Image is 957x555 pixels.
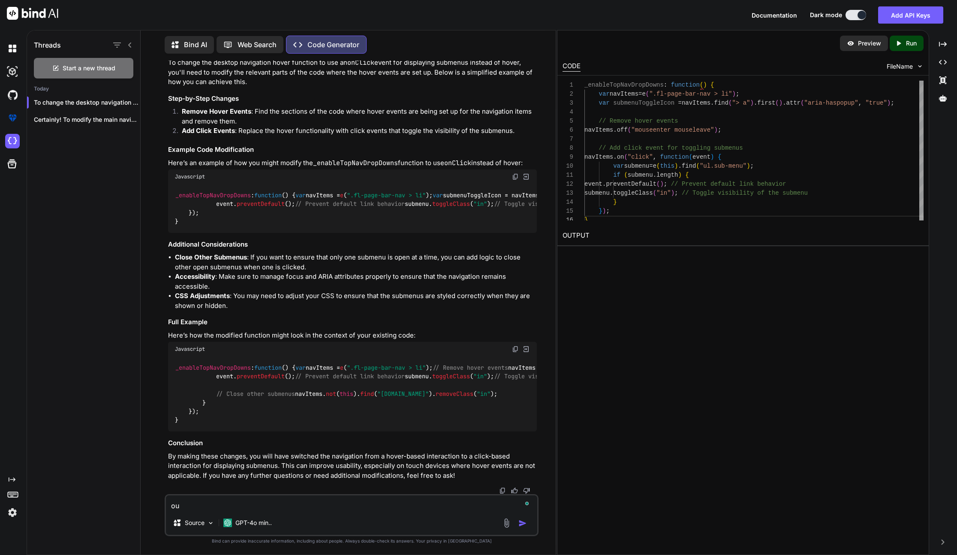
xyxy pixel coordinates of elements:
[887,100,890,106] span: )
[613,172,620,178] span: if
[5,134,20,148] img: cloudideIcon
[511,487,518,494] img: like
[653,190,656,196] span: (
[175,272,215,281] strong: Accessibility
[166,495,538,511] textarea: To enrich screen reader interactions, please activate Accessibility in Grammarly extension settings
[175,292,230,300] strong: CSS Adjustments
[754,100,757,106] span: .
[653,163,656,169] span: e
[175,272,537,291] p: : Make sure to manage focus and ARIA attributes properly to ensure that the navigation remains ac...
[656,190,671,196] span: "in"
[377,390,429,398] span: "[DOMAIN_NAME]"
[340,390,353,398] span: this
[254,191,282,199] span: function
[5,87,20,102] img: githubDark
[692,154,710,160] span: event
[182,126,537,136] p: : Replace the hover functionality with click events that toggle the visibility of the submenus.
[182,127,235,135] strong: Add Click Events
[433,191,443,199] span: var
[606,208,609,214] span: ;
[700,163,746,169] span: "ul.sub-menu"
[660,154,689,160] span: function
[5,505,20,520] img: settings
[752,11,797,20] button: Documentation
[563,117,573,126] div: 5
[804,100,858,106] span: "aria-haspopup"
[916,63,924,70] img: chevron down
[168,94,537,104] h3: Step-by-Step Changes
[168,331,537,341] p: Here’s how the modified function might look in the context of your existing code:
[891,100,894,106] span: ;
[523,487,530,494] img: dislike
[499,487,506,494] img: copy
[786,100,801,106] span: attr
[653,172,656,178] span: .
[184,39,207,50] p: Bind AI
[656,181,660,187] span: (
[678,100,681,106] span: =
[656,172,678,178] span: length
[237,373,285,380] span: preventDefault
[168,438,537,448] h3: Conclusion
[674,190,678,196] span: ;
[563,180,573,189] div: 12
[584,154,613,160] span: navItems
[494,373,614,380] span: // Toggle visibility of the submenu
[168,58,537,87] p: To change the desktop navigation hover function to use an event for displaying submenus instead o...
[714,127,717,133] span: )
[858,100,861,106] span: ,
[878,6,943,24] button: Add API Keys
[678,172,681,178] span: )
[175,253,247,261] strong: Close Other Submenus
[685,172,689,178] span: {
[563,81,573,90] div: 1
[63,64,115,72] span: Start a new thread
[216,390,295,398] span: // Close other submenus
[599,100,609,106] span: var
[682,190,808,196] span: // Toggle visibility of the submenu
[602,181,606,187] span: .
[34,40,61,50] h1: Threads
[656,163,660,169] span: (
[599,90,609,97] span: var
[563,207,573,216] div: 15
[613,199,617,205] span: }
[606,181,656,187] span: preventDefault
[563,162,573,171] div: 10
[613,154,617,160] span: .
[810,11,842,19] span: Dark mode
[185,519,205,527] p: Source
[347,58,374,67] code: onClick
[477,390,491,398] span: "in"
[750,163,753,169] span: ;
[660,163,674,169] span: this
[609,190,613,196] span: .
[563,61,581,72] div: CODE
[624,154,627,160] span: (
[473,373,487,380] span: "in"
[624,163,649,169] span: submenu
[5,111,20,125] img: premium
[779,100,782,106] span: )
[750,100,753,106] span: )
[663,81,667,88] span: :
[295,364,306,371] span: var
[432,200,470,208] span: toggleClass
[563,189,573,198] div: 13
[649,163,653,169] span: =
[432,373,470,380] span: toggleClass
[168,452,537,481] p: By making these changes, you will have switched the navigation from a hover-based interaction to ...
[631,127,714,133] span: "mouseenter mouseleave"
[175,364,251,371] span: _enableTopNavDropDowns
[617,127,627,133] span: off
[624,172,627,178] span: (
[671,81,699,88] span: function
[168,317,537,327] h3: Full Example
[563,153,573,162] div: 9
[757,100,775,106] span: first
[627,127,631,133] span: (
[599,145,743,151] span: // Add click event for toggling submenus
[638,90,642,97] span: =
[584,127,613,133] span: navItems
[728,100,732,106] span: (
